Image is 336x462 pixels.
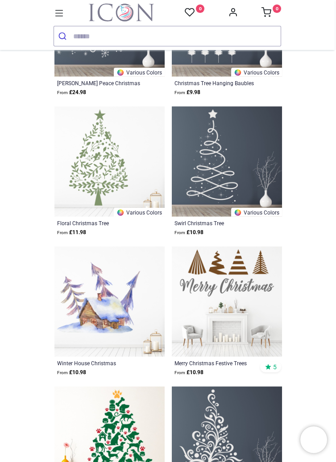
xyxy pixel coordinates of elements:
[57,368,86,377] strong: £ 10.98
[116,69,124,77] img: Color Wheel
[228,10,238,17] a: Account Info
[54,107,165,217] img: Floral Christmas Tree Wall Sticker
[57,79,141,87] a: [PERSON_NAME] Peace Christmas Tree Quote
[174,219,258,227] a: Swirl Christmas Tree
[57,88,86,97] strong: £ 24.98
[261,10,281,17] a: 0
[114,208,165,217] a: Various Colors
[174,79,258,87] a: Christmas Tree Hanging Baubles
[234,209,242,217] img: Color Wheel
[57,230,68,235] span: From
[196,4,204,13] sup: 0
[174,359,258,367] a: Merry Christmas Festive Trees
[172,107,282,217] img: Swirl Christmas Tree Wall Sticker - Mod4
[273,363,277,371] span: 5
[172,247,282,357] img: Merry Christmas Festive Trees Wall Sticker
[114,68,165,77] a: Various Colors
[174,230,185,235] span: From
[174,368,203,377] strong: £ 10.98
[174,228,203,237] strong: £ 10.98
[174,88,200,97] strong: £ 9.98
[174,370,185,375] span: From
[185,7,204,18] a: 0
[89,4,154,21] img: Icon Wall Stickers
[300,426,327,453] iframe: Brevo live chat
[231,68,282,77] a: Various Colors
[57,90,68,95] span: From
[57,359,141,367] a: Winter House Christmas
[54,247,165,357] img: Winter House Christmas Wall Sticker
[57,370,68,375] span: From
[231,208,282,217] a: Various Colors
[116,209,124,217] img: Color Wheel
[234,69,242,77] img: Color Wheel
[57,228,86,237] strong: £ 11.98
[54,26,73,46] button: Submit
[273,4,281,13] sup: 0
[174,90,185,95] span: From
[89,4,154,21] a: Logo of Icon Wall Stickers
[57,219,141,227] a: Floral Christmas Tree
